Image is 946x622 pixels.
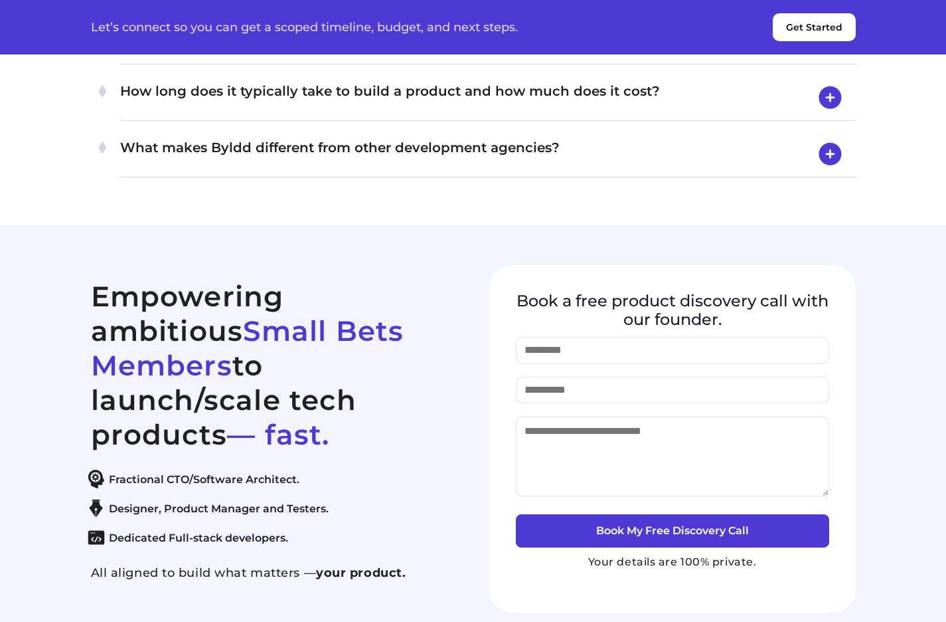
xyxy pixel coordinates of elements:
li: Dedicated Full-stack developers. [84,528,451,547]
img: plus-1 [94,82,111,100]
p: Your details are 100% private. [516,554,829,570]
h4: What makes Byldd different from other development agencies? [120,137,855,171]
img: open-icon [813,80,847,115]
li: Fractional CTO/Software Architect. [84,470,451,488]
button: Get Started [773,13,856,41]
button: Book My Free Discovery Call [516,514,829,548]
h4: How long does it typically take to build a product and how much does it cost? [120,80,855,115]
strong: your product. [316,566,406,580]
li: Designer, Product Manager and Testers. [84,499,451,518]
img: open-icon [813,137,847,171]
img: plus-1 [94,139,111,156]
h2: Empowering ambitious to launch/scale tech products [91,279,457,452]
p: All aligned to build what matters — [91,565,457,581]
h4: Book a free product discovery call with our founder. [516,292,829,328]
span: — fast. [227,417,329,452]
p: Let’s connect so you can get a scoped timeline, budget, and next steps. [91,21,518,34]
span: Small Bets Members [91,314,404,383]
